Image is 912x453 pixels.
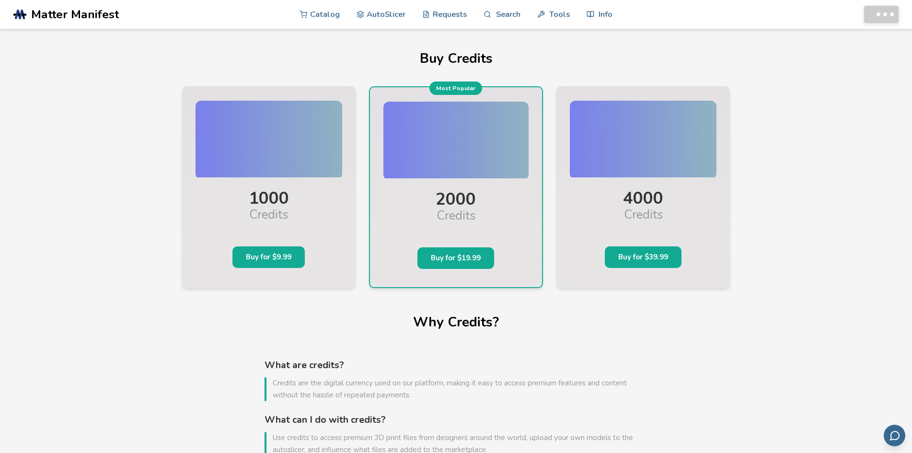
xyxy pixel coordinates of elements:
[884,425,905,446] button: Send feedback via email
[605,246,681,268] button: Buy for $39.99
[570,208,717,232] div: Credits
[417,247,494,269] button: Buy for $19.99
[570,179,717,208] div: 4000
[265,415,648,426] h3: What can I do with credits?
[232,246,305,268] button: Buy for $9.99
[265,360,648,371] h3: What are credits?
[182,315,730,330] h1: Why Credits?
[31,8,119,21] span: Matter Manifest
[383,209,529,232] div: Credits
[383,180,529,209] div: 2000
[265,377,648,401] span: Credits are the digital currency used on our platform, making it easy to access premium features ...
[429,81,482,95] div: Most Popular
[196,208,343,232] div: Credits
[182,51,730,66] h1: Buy Credits
[196,179,343,208] div: 1000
